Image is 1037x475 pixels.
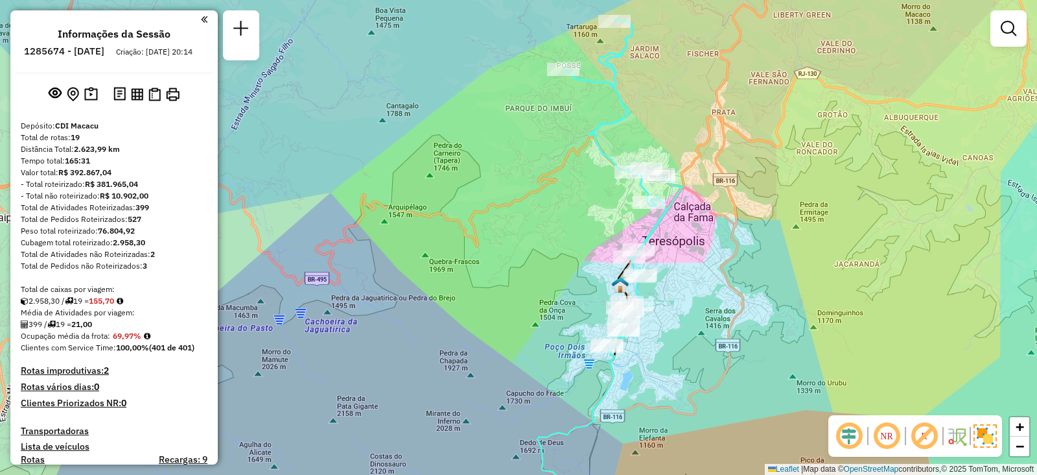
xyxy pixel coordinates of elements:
[21,382,207,393] h4: Rotas vários dias:
[144,332,150,340] em: Média calculada utilizando a maior ocupação (%Peso ou %Cubagem) de cada rota da sessão. Rotas cro...
[65,156,90,165] strong: 165:31
[85,179,138,189] strong: R$ 381.965,04
[1010,417,1029,437] a: Zoom in
[612,276,629,293] img: Teresópolis
[46,84,64,104] button: Exibir sessão original
[21,331,110,341] span: Ocupação média da frota:
[89,296,114,306] strong: 155,70
[104,365,109,376] strong: 2
[121,397,126,409] strong: 0
[21,120,207,132] div: Depósito:
[21,454,45,465] a: Rotas
[100,191,148,201] strong: R$ 10.902,00
[21,202,207,213] div: Total de Atividades Roteirizadas:
[21,343,116,352] span: Clientes com Service Time:
[21,143,207,155] div: Distância Total:
[21,237,207,249] div: Cubagem total roteirizado:
[128,214,141,224] strong: 527
[765,464,1037,475] div: Map data © contributors,© 2025 TomTom, Microsoft
[21,441,207,452] h4: Lista de veículos
[98,226,135,236] strong: 76.804,92
[135,202,149,212] strong: 399
[111,46,198,58] div: Criação: [DATE] 20:14
[24,45,104,57] h6: 1285674 - [DATE]
[1010,437,1029,456] a: Zoom out
[946,426,967,446] img: Fluxo de ruas
[71,319,92,329] strong: 21,00
[163,85,182,104] button: Imprimir Rotas
[117,297,123,305] i: Meta Caixas/viagem: 217,20 Diferença: -61,50
[64,84,82,104] button: Centralizar mapa no depósito ou ponto de apoio
[21,167,207,178] div: Valor total:
[201,12,207,27] a: Clique aqui para minimizar o painel
[21,284,207,295] div: Total de caixas por viagem:
[149,343,194,352] strong: (401 de 401)
[21,178,207,190] div: - Total roteirizado:
[58,167,111,177] strong: R$ 392.867,04
[21,213,207,225] div: Total de Pedidos Roteirizados:
[21,295,207,307] div: 2.958,30 / 19 =
[111,84,128,104] button: Logs desbloquear sessão
[71,132,80,142] strong: 19
[21,319,207,330] div: 399 / 19 =
[1016,419,1024,435] span: +
[21,297,29,305] i: Cubagem total roteirizado
[47,321,56,328] i: Total de rotas
[58,28,170,40] h4: Informações da Sessão
[21,225,207,237] div: Peso total roteirizado:
[21,155,207,167] div: Tempo total:
[159,454,207,465] h4: Recargas: 9
[116,343,149,352] strong: 100,00%
[801,465,803,474] span: |
[94,381,99,393] strong: 0
[909,420,940,452] span: Exibir rótulo
[21,398,207,409] h4: Clientes Priorizados NR:
[113,331,141,341] strong: 69,97%
[74,144,120,154] strong: 2.623,99 km
[21,426,207,437] h4: Transportadoras
[21,307,207,319] div: Média de Atividades por viagem:
[21,260,207,272] div: Total de Pedidos não Roteirizados:
[143,261,147,271] strong: 3
[146,85,163,104] button: Visualizar Romaneio
[21,190,207,202] div: - Total não roteirizado:
[128,85,146,103] button: Visualizar relatório de Roteirização
[973,424,997,448] img: Exibir/Ocultar setores
[768,465,799,474] a: Leaflet
[833,420,865,452] span: Ocultar deslocamento
[55,121,99,130] strong: CDI Macacu
[871,420,902,452] span: Ocultar NR
[82,84,100,104] button: Painel de Sugestão
[228,16,254,45] a: Nova sessão e pesquisa
[21,249,207,260] div: Total de Atividades não Roteirizadas:
[844,465,899,474] a: OpenStreetMap
[150,249,155,259] strong: 2
[21,132,207,143] div: Total de rotas:
[65,297,73,305] i: Total de rotas
[21,321,29,328] i: Total de Atividades
[21,365,207,376] h4: Rotas improdutivas:
[1016,438,1024,454] span: −
[113,237,145,247] strong: 2.958,30
[996,16,1021,42] a: Exibir filtros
